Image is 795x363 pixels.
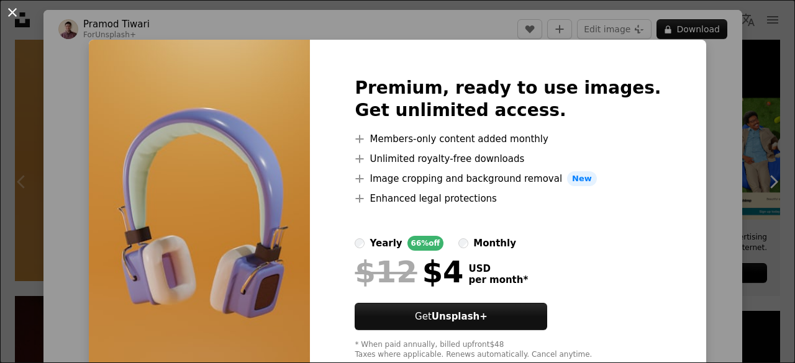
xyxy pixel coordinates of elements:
[355,303,547,330] button: GetUnsplash+
[355,238,365,248] input: yearly66%off
[355,77,661,122] h2: Premium, ready to use images. Get unlimited access.
[355,132,661,146] li: Members-only content added monthly
[355,256,463,288] div: $4
[432,311,488,322] strong: Unsplash+
[468,263,528,274] span: USD
[458,238,468,248] input: monthly
[355,256,417,288] span: $12
[567,171,597,186] span: New
[355,171,661,186] li: Image cropping and background removal
[370,236,402,251] div: yearly
[473,236,516,251] div: monthly
[355,340,661,360] div: * When paid annually, billed upfront $48 Taxes where applicable. Renews automatically. Cancel any...
[355,191,661,206] li: Enhanced legal protections
[355,151,661,166] li: Unlimited royalty-free downloads
[407,236,444,251] div: 66% off
[468,274,528,285] span: per month *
